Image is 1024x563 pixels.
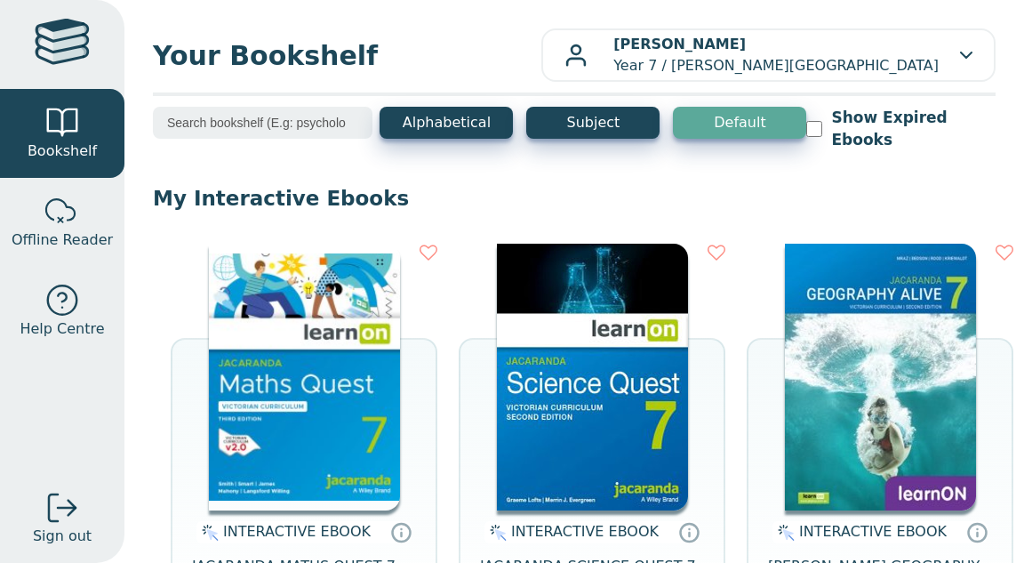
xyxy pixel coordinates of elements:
[223,523,371,540] span: INTERACTIVE EBOOK
[678,521,700,543] a: Interactive eBooks are accessed online via the publisher’s portal. They contain interactive resou...
[526,107,660,139] button: Subject
[33,526,92,547] span: Sign out
[799,523,947,540] span: INTERACTIVE EBOOK
[196,522,219,543] img: interactive.svg
[966,521,988,543] a: Interactive eBooks are accessed online via the publisher’s portal. They contain interactive resou...
[12,229,113,251] span: Offline Reader
[380,107,513,139] button: Alphabetical
[613,36,746,52] b: [PERSON_NAME]
[28,141,97,162] span: Bookshelf
[153,185,996,212] p: My Interactive Ebooks
[20,318,104,340] span: Help Centre
[153,36,541,76] span: Your Bookshelf
[390,521,412,543] a: Interactive eBooks are accessed online via the publisher’s portal. They contain interactive resou...
[497,244,688,511] img: 329c5ec2-5188-ea11-a992-0272d098c78b.jpg
[484,522,507,543] img: interactive.svg
[772,522,795,543] img: interactive.svg
[673,107,806,139] button: Default
[785,244,976,511] img: cc9fd0c4-7e91-e911-a97e-0272d098c78b.jpg
[831,107,996,151] label: Show Expired Ebooks
[613,34,939,76] p: Year 7 / [PERSON_NAME][GEOGRAPHIC_DATA]
[209,244,400,511] img: b87b3e28-4171-4aeb-a345-7fa4fe4e6e25.jpg
[511,523,659,540] span: INTERACTIVE EBOOK
[153,107,372,139] input: Search bookshelf (E.g: psychology)
[541,28,996,82] button: [PERSON_NAME]Year 7 / [PERSON_NAME][GEOGRAPHIC_DATA]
